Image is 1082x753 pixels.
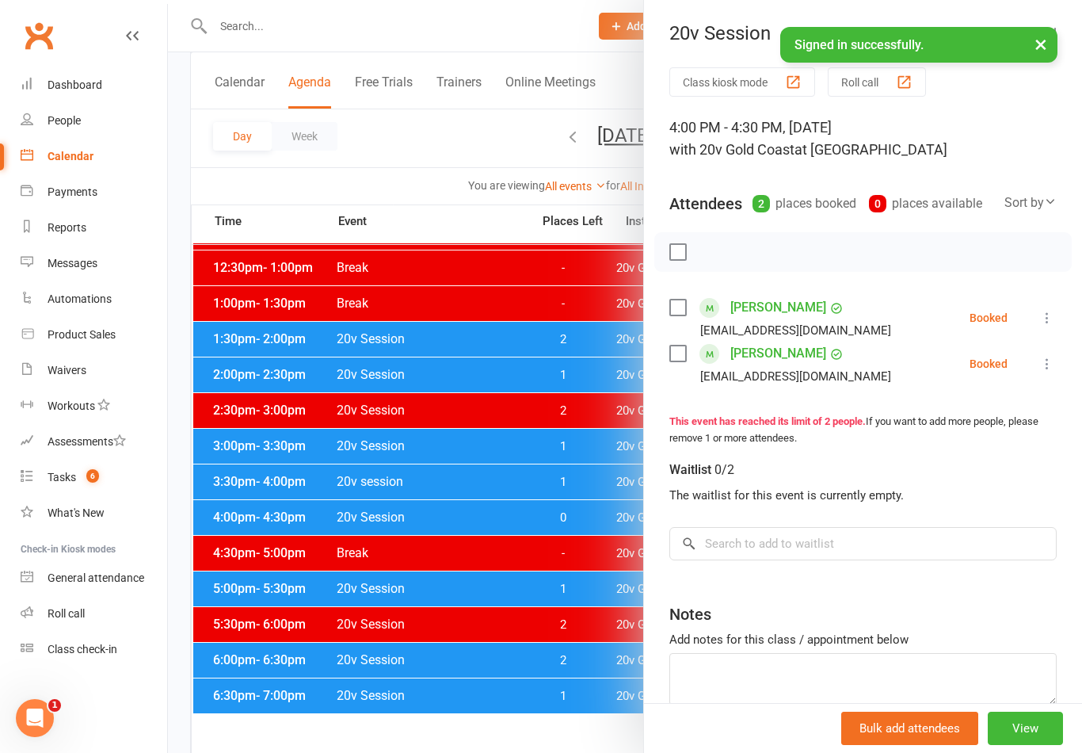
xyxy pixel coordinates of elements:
[669,603,711,625] div: Notes
[48,364,86,376] div: Waivers
[669,414,1057,447] div: If you want to add more people, please remove 1 or more attendees.
[669,193,742,215] div: Attendees
[21,174,167,210] a: Payments
[21,632,167,667] a: Class kiosk mode
[644,22,1082,44] div: 20v Session
[21,281,167,317] a: Automations
[21,560,167,596] a: General attendance kiosk mode
[794,141,947,158] span: at [GEOGRAPHIC_DATA]
[21,495,167,531] a: What's New
[869,193,982,215] div: places available
[21,317,167,353] a: Product Sales
[869,195,886,212] div: 0
[669,141,794,158] span: with 20v Gold Coast
[48,571,144,584] div: General attendance
[730,295,826,320] a: [PERSON_NAME]
[21,139,167,174] a: Calendar
[19,16,59,55] a: Clubworx
[669,117,1057,161] div: 4:00 PM - 4:30 PM, [DATE]
[48,78,102,91] div: Dashboard
[48,221,86,234] div: Reports
[21,596,167,632] a: Roll call
[1027,27,1055,61] button: ×
[700,320,891,341] div: [EMAIL_ADDRESS][DOMAIN_NAME]
[48,699,61,712] span: 1
[669,486,1057,505] div: The waitlist for this event is currently empty.
[48,435,126,448] div: Assessments
[21,103,167,139] a: People
[48,643,117,656] div: Class check-in
[48,185,97,198] div: Payments
[48,399,95,412] div: Workouts
[21,246,167,281] a: Messages
[21,353,167,388] a: Waivers
[669,459,734,481] div: Waitlist
[48,506,105,519] div: What's New
[48,471,76,484] div: Tasks
[21,388,167,424] a: Workouts
[700,366,891,387] div: [EMAIL_ADDRESS][DOMAIN_NAME]
[21,424,167,460] a: Assessments
[841,712,978,745] button: Bulk add attendees
[48,114,81,127] div: People
[669,415,866,427] strong: This event has reached its limit of 2 people.
[48,607,85,620] div: Roll call
[48,150,93,162] div: Calendar
[970,312,1008,323] div: Booked
[669,527,1057,560] input: Search to add to waitlist
[988,712,1063,745] button: View
[21,67,167,103] a: Dashboard
[21,210,167,246] a: Reports
[16,699,54,737] iframe: Intercom live chat
[828,67,926,97] button: Roll call
[669,67,815,97] button: Class kiosk mode
[752,193,856,215] div: places booked
[714,459,734,481] div: 0/2
[48,328,116,341] div: Product Sales
[48,257,97,269] div: Messages
[730,341,826,366] a: [PERSON_NAME]
[48,292,112,305] div: Automations
[970,358,1008,369] div: Booked
[669,630,1057,649] div: Add notes for this class / appointment below
[21,460,167,495] a: Tasks 6
[752,195,770,212] div: 2
[1004,193,1057,213] div: Sort by
[794,37,924,52] span: Signed in successfully.
[86,469,99,483] span: 6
